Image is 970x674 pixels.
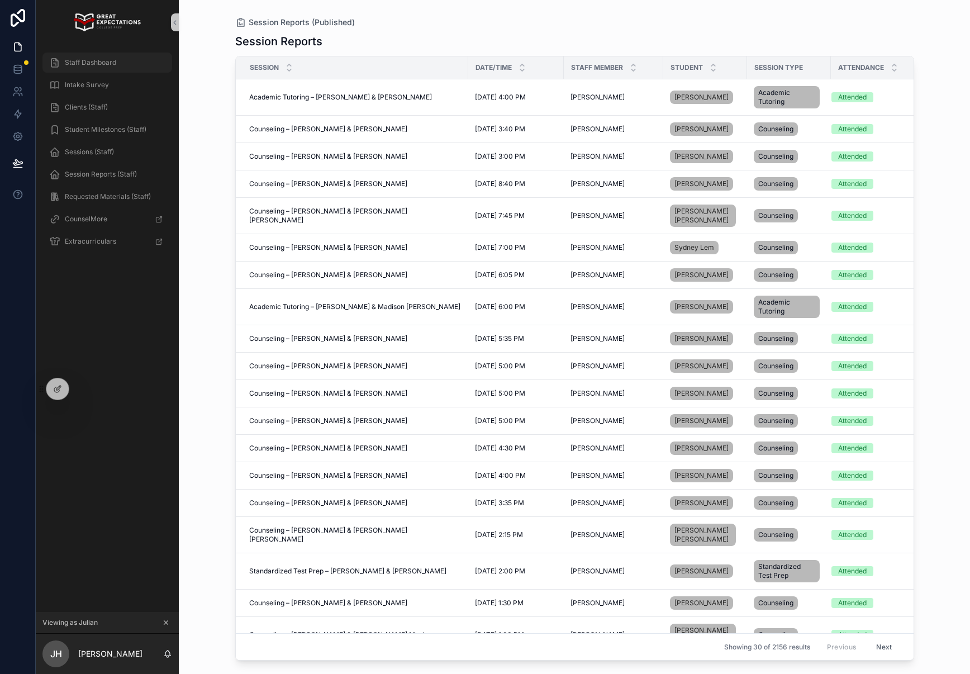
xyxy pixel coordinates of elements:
a: [PERSON_NAME] [570,567,657,576]
a: Counseling – [PERSON_NAME] & [PERSON_NAME] [249,152,462,161]
div: Attended [838,361,867,371]
span: Session Type [754,63,803,72]
span: [PERSON_NAME] [674,152,729,161]
a: Sydney Lem [670,241,719,254]
span: Counseling [758,599,793,607]
a: Requested Materials (Staff) [42,187,172,207]
a: [PERSON_NAME] [670,564,733,578]
a: [PERSON_NAME] [570,270,657,279]
a: [PERSON_NAME] [670,177,733,191]
span: [PERSON_NAME] [674,93,729,102]
span: Session Reports (Staff) [65,170,137,179]
span: Counseling – [PERSON_NAME] & [PERSON_NAME] [249,334,407,343]
span: [DATE] 7:00 PM [475,243,525,252]
a: [PERSON_NAME] [670,300,733,314]
div: Attended [838,179,867,189]
span: Counseling – [PERSON_NAME] & [PERSON_NAME] [249,179,407,188]
span: [PERSON_NAME] [570,125,625,134]
a: Attended [831,243,921,253]
a: [DATE] 2:15 PM [475,530,557,539]
span: Staff Dashboard [65,58,116,67]
span: [PERSON_NAME] [570,302,625,311]
a: [PERSON_NAME] [570,416,657,425]
span: [PERSON_NAME] [570,416,625,425]
span: Attendance [838,63,884,72]
a: [DATE] 2:00 PM [475,567,557,576]
a: [PERSON_NAME] [670,330,740,348]
span: [DATE] 4:30 PM [475,444,525,453]
span: Counseling [758,444,793,453]
div: Attended [838,124,867,134]
a: [PERSON_NAME] [670,594,740,612]
span: Academic Tutoring – [PERSON_NAME] & Madison [PERSON_NAME] [249,302,460,311]
span: Date/Time [476,63,512,72]
span: [PERSON_NAME] [PERSON_NAME] [674,526,731,544]
span: Counseling – [PERSON_NAME] & [PERSON_NAME] Maple [249,630,429,639]
a: [PERSON_NAME] [670,175,740,193]
a: Session Reports (Published) [235,17,355,28]
a: [DATE] 5:00 PM [475,362,557,371]
a: [PERSON_NAME] [670,385,740,402]
span: [DATE] 6:05 PM [475,270,525,279]
a: [DATE] 1:30 PM [475,599,557,607]
a: [PERSON_NAME] [570,211,657,220]
div: Attended [838,530,867,540]
a: Counseling [754,412,824,430]
span: CounselMore [65,215,107,224]
span: [PERSON_NAME] [570,530,625,539]
div: Attended [838,211,867,221]
a: Counseling [754,266,824,284]
div: Attended [838,498,867,508]
span: [PERSON_NAME] [570,567,625,576]
span: Counseling – [PERSON_NAME] & [PERSON_NAME] [249,599,407,607]
span: [PERSON_NAME] [674,179,729,188]
a: [PERSON_NAME] [PERSON_NAME] [670,205,736,227]
a: Attended [831,124,921,134]
a: Academic Tutoring – [PERSON_NAME] & [PERSON_NAME] [249,93,462,102]
span: [PERSON_NAME] [570,270,625,279]
a: [PERSON_NAME] [670,122,733,136]
div: Attended [838,416,867,426]
a: [PERSON_NAME] [570,530,657,539]
span: Viewing as Julian [42,618,98,627]
span: [PERSON_NAME] [674,444,729,453]
a: Counseling – [PERSON_NAME] & [PERSON_NAME] [249,416,462,425]
a: [PERSON_NAME] Maple [670,621,740,648]
a: [PERSON_NAME] [670,266,740,284]
div: Attended [838,270,867,280]
span: Standardized Test Prep – [PERSON_NAME] & [PERSON_NAME] [249,567,446,576]
a: Counseling – [PERSON_NAME] & [PERSON_NAME] [PERSON_NAME] [249,207,462,225]
span: [PERSON_NAME] [570,93,625,102]
a: [DATE] 5:00 PM [475,389,557,398]
a: [DATE] 3:40 PM [475,125,557,134]
div: Attended [838,92,867,102]
a: Counseling [754,357,824,375]
span: Counseling – [PERSON_NAME] & [PERSON_NAME] [249,499,407,507]
a: [DATE] 4:00 PM [475,93,557,102]
span: Counseling [758,471,793,480]
span: [PERSON_NAME] [570,179,625,188]
a: Attended [831,151,921,162]
span: [PERSON_NAME] [674,334,729,343]
a: Counseling [754,526,824,544]
span: Counseling – [PERSON_NAME] & [PERSON_NAME] [249,389,407,398]
a: [DATE] 3:35 PM [475,499,557,507]
a: Attended [831,361,921,371]
a: Counseling – [PERSON_NAME] & [PERSON_NAME] [249,334,462,343]
span: [PERSON_NAME] [674,599,729,607]
a: Counseling [754,148,824,165]
a: [PERSON_NAME] [670,148,740,165]
span: Counseling [758,243,793,252]
a: Counseling [754,626,824,644]
img: App logo [74,13,140,31]
span: [DATE] 2:15 PM [475,530,523,539]
span: Counseling – [PERSON_NAME] & [PERSON_NAME] [249,471,407,480]
span: [DATE] 1:30 PM [475,599,524,607]
a: Counseling – [PERSON_NAME] & [PERSON_NAME] [249,499,462,507]
a: [DATE] 6:05 PM [475,270,557,279]
a: [PERSON_NAME] [570,599,657,607]
a: Attended [831,416,921,426]
a: [DATE] 4:00 PM [475,471,557,480]
a: [PERSON_NAME] [PERSON_NAME] [670,521,740,548]
span: [DATE] 3:00 PM [475,152,525,161]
